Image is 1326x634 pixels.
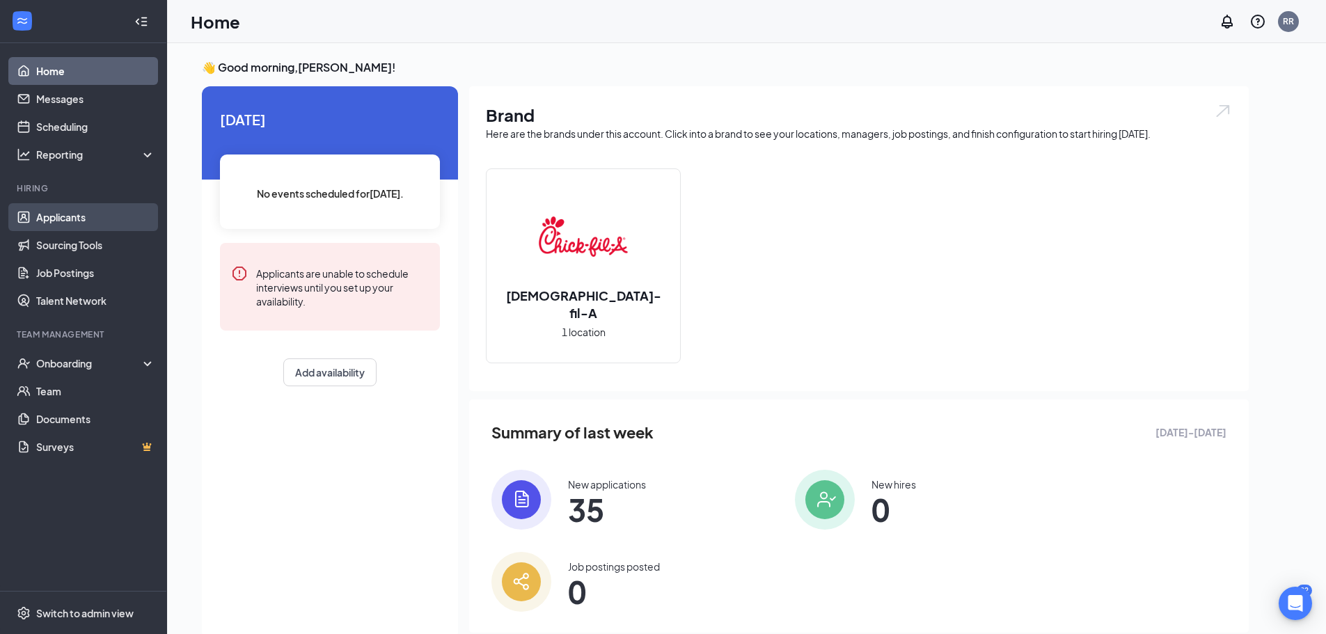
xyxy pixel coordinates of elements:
[36,85,155,113] a: Messages
[539,192,628,281] img: Chick-fil-A
[17,328,152,340] div: Team Management
[486,103,1232,127] h1: Brand
[283,358,377,386] button: Add availability
[1249,13,1266,30] svg: QuestionInfo
[871,477,916,491] div: New hires
[191,10,240,33] h1: Home
[36,57,155,85] a: Home
[231,265,248,282] svg: Error
[256,265,429,308] div: Applicants are unable to schedule interviews until you set up your availability.
[36,287,155,315] a: Talent Network
[17,606,31,620] svg: Settings
[568,579,660,604] span: 0
[1297,585,1312,596] div: 22
[17,148,31,161] svg: Analysis
[36,148,156,161] div: Reporting
[491,552,551,612] img: icon
[486,127,1232,141] div: Here are the brands under this account. Click into a brand to see your locations, managers, job p...
[257,186,404,201] span: No events scheduled for [DATE] .
[36,606,134,620] div: Switch to admin view
[568,497,646,522] span: 35
[36,433,155,461] a: SurveysCrown
[36,203,155,231] a: Applicants
[568,560,660,573] div: Job postings posted
[1283,15,1294,27] div: RR
[17,182,152,194] div: Hiring
[36,377,155,405] a: Team
[491,470,551,530] img: icon
[1219,13,1236,30] svg: Notifications
[562,324,606,340] span: 1 location
[1279,587,1312,620] div: Open Intercom Messenger
[568,477,646,491] div: New applications
[36,356,143,370] div: Onboarding
[1155,425,1226,440] span: [DATE] - [DATE]
[17,356,31,370] svg: UserCheck
[871,497,916,522] span: 0
[487,287,680,322] h2: [DEMOGRAPHIC_DATA]-fil-A
[491,420,654,445] span: Summary of last week
[1214,103,1232,119] img: open.6027fd2a22e1237b5b06.svg
[134,15,148,29] svg: Collapse
[220,109,440,130] span: [DATE]
[202,60,1249,75] h3: 👋 Good morning, [PERSON_NAME] !
[36,231,155,259] a: Sourcing Tools
[36,405,155,433] a: Documents
[795,470,855,530] img: icon
[15,14,29,28] svg: WorkstreamLogo
[36,259,155,287] a: Job Postings
[36,113,155,141] a: Scheduling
